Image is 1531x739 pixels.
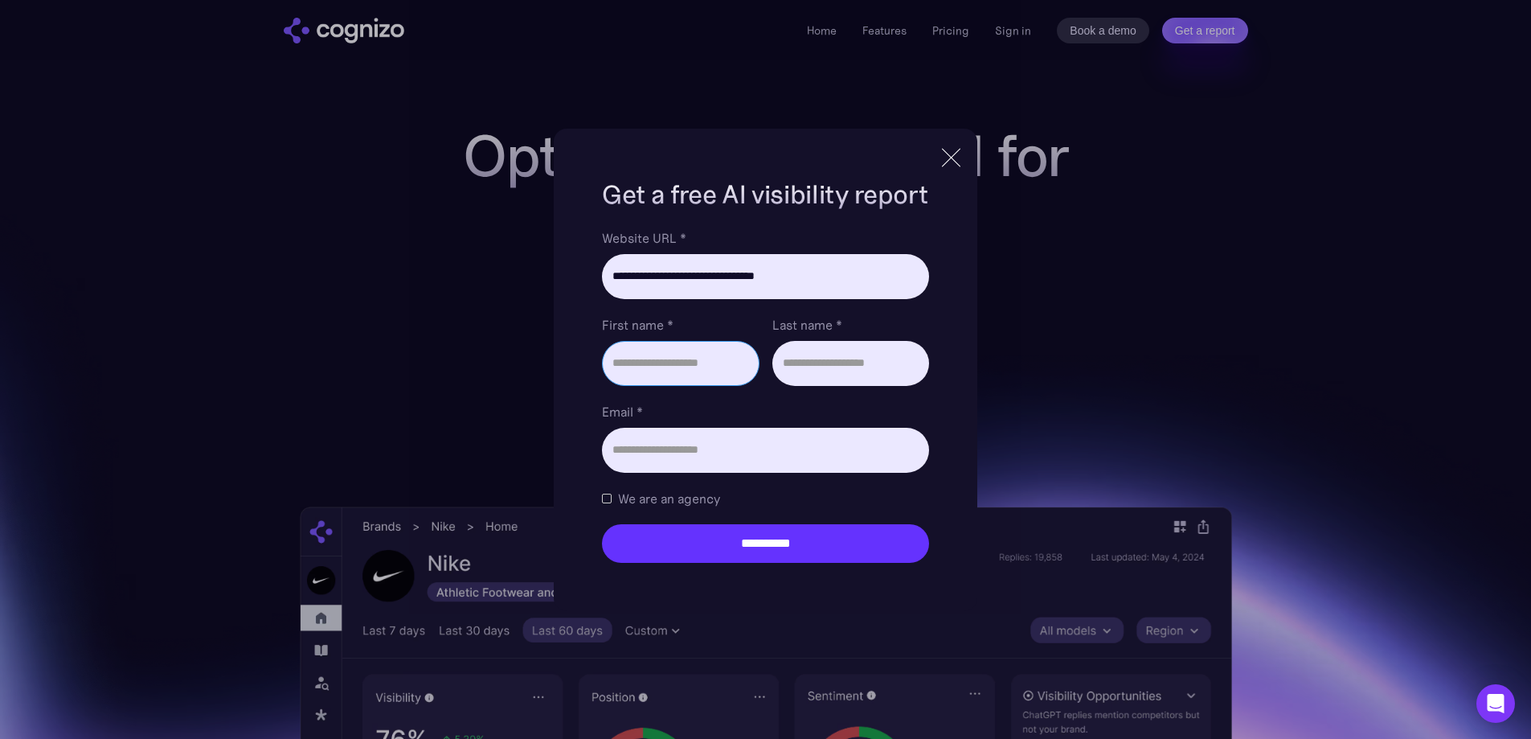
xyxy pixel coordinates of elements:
[602,315,759,335] label: First name *
[602,177,928,212] h1: Get a free AI visibility report
[602,228,928,248] label: Website URL *
[602,402,928,421] label: Email *
[1476,684,1515,723] div: Open Intercom Messenger
[772,315,929,335] label: Last name *
[618,489,720,508] span: We are an agency
[602,228,928,563] form: Brand Report Form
